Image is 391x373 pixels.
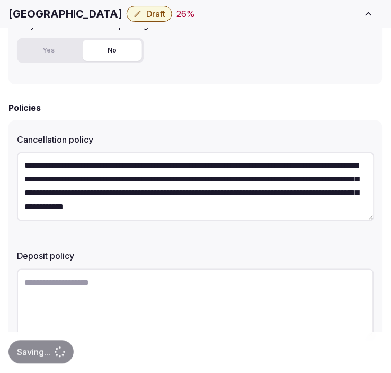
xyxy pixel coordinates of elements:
[127,6,172,22] button: Draft
[83,40,142,61] button: No
[19,40,78,61] button: Yes
[176,7,195,20] button: 26%
[146,8,165,19] span: Draft
[8,6,122,21] h1: [GEOGRAPHIC_DATA]
[8,101,41,114] h2: Policies
[176,7,195,20] div: 26 %
[17,135,374,144] label: Cancellation policy
[17,252,374,261] label: Deposit policy
[355,2,383,25] button: Toggle sidebar
[17,21,374,29] label: Do you offer all-inclusive packages?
